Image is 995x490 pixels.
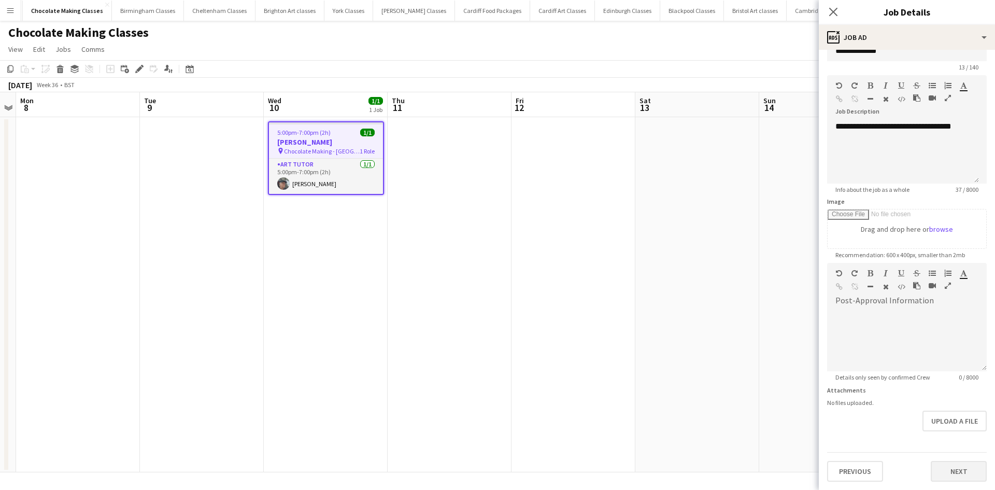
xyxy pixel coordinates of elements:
[922,411,987,431] button: Upload a file
[944,269,951,277] button: Ordered List
[882,95,889,103] button: Clear Formatting
[947,186,987,193] span: 37 / 8000
[866,95,874,103] button: Horizontal Line
[77,43,109,56] a: Comms
[819,5,995,19] h3: Job Details
[143,102,156,114] span: 9
[950,373,987,381] span: 0 / 8000
[19,102,34,114] span: 8
[112,1,184,21] button: Birmingham Classes
[762,102,776,114] span: 14
[851,81,858,90] button: Redo
[639,96,651,105] span: Sat
[913,81,920,90] button: Strikethrough
[827,251,973,259] span: Recommendation: 600 x 400px, smaller than 2mb
[835,81,843,90] button: Undo
[944,94,951,102] button: Fullscreen
[514,102,524,114] span: 12
[866,81,874,90] button: Bold
[913,282,920,290] button: Paste as plain text
[898,269,905,277] button: Underline
[931,461,987,482] button: Next
[255,1,324,21] button: Brighton Art classes
[819,25,995,50] div: Job Ad
[827,461,883,482] button: Previous
[324,1,373,21] button: York Classes
[724,1,787,21] button: Bristol Art classes
[827,186,918,193] span: Info about the job as a whole
[269,137,383,147] h3: [PERSON_NAME]
[530,1,595,21] button: Cardiff Art Classes
[516,96,524,105] span: Fri
[360,129,375,136] span: 1/1
[882,269,889,277] button: Italic
[55,45,71,54] span: Jobs
[144,96,156,105] span: Tue
[835,269,843,277] button: Undo
[360,147,375,155] span: 1 Role
[390,102,405,114] span: 11
[882,81,889,90] button: Italic
[944,81,951,90] button: Ordered List
[866,283,874,291] button: Horizontal Line
[638,102,651,114] span: 13
[269,159,383,194] app-card-role: Art Tutor1/15:00pm-7:00pm (2h)[PERSON_NAME]
[898,81,905,90] button: Underline
[929,81,936,90] button: Unordered List
[184,1,255,21] button: Cheltenham Classes
[284,147,360,155] span: Chocolate Making - [GEOGRAPHIC_DATA]
[266,102,281,114] span: 10
[827,373,939,381] span: Details only seen by confirmed Crew
[827,399,987,407] div: No files uploaded.
[8,25,149,40] h1: Chocolate Making Classes
[929,282,936,290] button: Insert video
[81,45,105,54] span: Comms
[866,269,874,277] button: Bold
[882,283,889,291] button: Clear Formatting
[913,269,920,277] button: Strikethrough
[851,269,858,277] button: Redo
[913,94,920,102] button: Paste as plain text
[455,1,530,21] button: Cardiff Food Packages
[944,282,951,290] button: Fullscreen
[787,1,863,21] button: Cambridge Art Classes
[368,97,383,105] span: 1/1
[268,121,384,195] app-job-card: 5:00pm-7:00pm (2h)1/1[PERSON_NAME] Chocolate Making - [GEOGRAPHIC_DATA]1 RoleArt Tutor1/15:00pm-7...
[960,81,967,90] button: Text Color
[898,283,905,291] button: HTML Code
[595,1,660,21] button: Edinburgh Classes
[23,1,112,21] button: Chocolate Making Classes
[277,129,331,136] span: 5:00pm-7:00pm (2h)
[763,96,776,105] span: Sun
[20,96,34,105] span: Mon
[29,43,49,56] a: Edit
[929,94,936,102] button: Insert video
[33,45,45,54] span: Edit
[898,95,905,103] button: HTML Code
[392,96,405,105] span: Thu
[4,43,27,56] a: View
[34,81,60,89] span: Week 36
[268,96,281,105] span: Wed
[8,80,32,90] div: [DATE]
[960,269,967,277] button: Text Color
[827,386,866,394] label: Attachments
[660,1,724,21] button: Blackpool Classes
[8,45,23,54] span: View
[373,1,455,21] button: [PERSON_NAME] Classes
[51,43,75,56] a: Jobs
[64,81,75,89] div: BST
[950,63,987,71] span: 13 / 140
[369,106,382,114] div: 1 Job
[929,269,936,277] button: Unordered List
